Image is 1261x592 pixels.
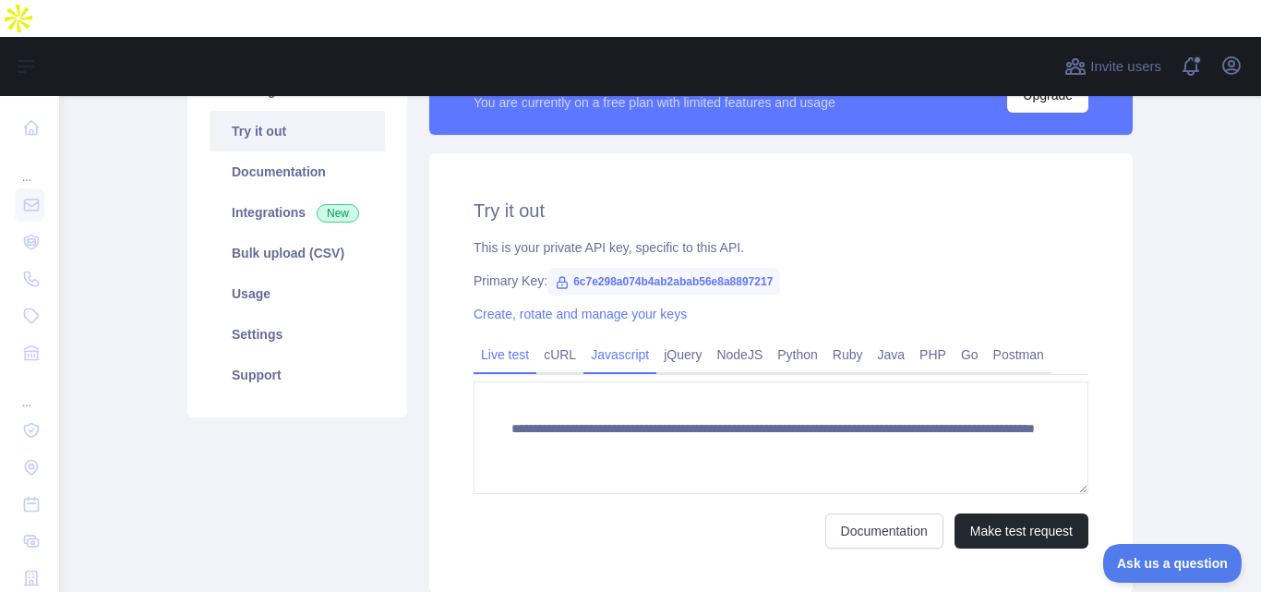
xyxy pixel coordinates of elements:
a: Documentation [210,151,385,192]
button: Make test request [955,513,1088,549]
a: Try it out [210,111,385,151]
button: Invite users [1061,52,1165,81]
span: New [317,204,359,223]
div: ... [15,373,44,410]
a: Javascript [583,340,656,369]
a: Settings [210,314,385,355]
span: Invite users [1090,56,1161,78]
span: 6c7e298a074b4ab2abab56e8a8897217 [547,268,780,296]
a: Live test [474,340,536,369]
a: jQuery [656,340,709,369]
a: Python [770,340,825,369]
a: Documentation [825,513,943,549]
a: Support [210,355,385,395]
div: This is your private API key, specific to this API. [474,238,1088,257]
a: cURL [536,340,583,369]
a: Create, rotate and manage your keys [474,307,687,321]
a: PHP [912,340,954,369]
div: ... [15,148,44,185]
a: Ruby [825,340,871,369]
a: Bulk upload (CSV) [210,233,385,273]
h2: Try it out [474,198,1088,224]
div: Primary Key: [474,272,1088,290]
a: Usage [210,273,385,314]
a: Java [871,340,913,369]
iframe: Toggle Customer Support [1103,544,1243,583]
a: Go [954,340,986,369]
a: NodeJS [709,340,770,369]
a: Postman [986,340,1051,369]
a: Integrations New [210,192,385,233]
div: You are currently on a free plan with limited features and usage [474,93,835,112]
